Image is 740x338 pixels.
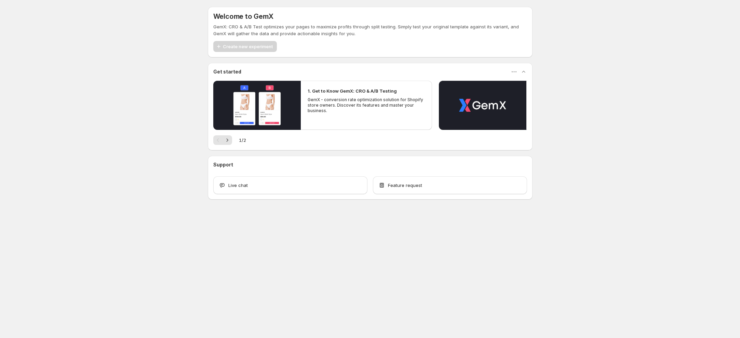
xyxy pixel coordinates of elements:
[308,97,425,113] p: GemX - conversion rate optimization solution for Shopify store owners. Discover its features and ...
[228,182,248,189] span: Live chat
[213,135,232,145] nav: Pagination
[213,23,527,37] p: GemX: CRO & A/B Test optimizes your pages to maximize profits through split testing. Simply test ...
[308,87,397,94] h2: 1. Get to Know GemX: CRO & A/B Testing
[213,161,233,168] h3: Support
[439,81,526,130] button: Play video
[239,137,246,144] span: 1 / 2
[213,68,241,75] h3: Get started
[213,81,301,130] button: Play video
[213,12,273,21] h5: Welcome to GemX
[223,135,232,145] button: Next
[388,182,422,189] span: Feature request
